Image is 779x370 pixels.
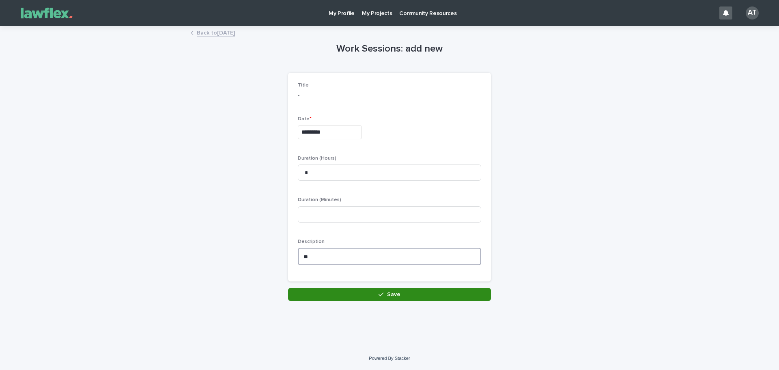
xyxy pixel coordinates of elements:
[298,239,325,244] span: Description
[746,6,759,19] div: AT
[16,5,77,21] img: Gnvw4qrBSHOAfo8VMhG6
[298,83,309,88] span: Title
[197,28,235,37] a: Back to[DATE]
[288,43,491,55] h1: Work Sessions: add new
[298,91,481,100] p: -
[298,156,336,161] span: Duration (Hours)
[298,197,341,202] span: Duration (Minutes)
[387,292,400,297] span: Save
[298,117,312,121] span: Date
[288,288,491,301] button: Save
[369,356,410,361] a: Powered By Stacker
